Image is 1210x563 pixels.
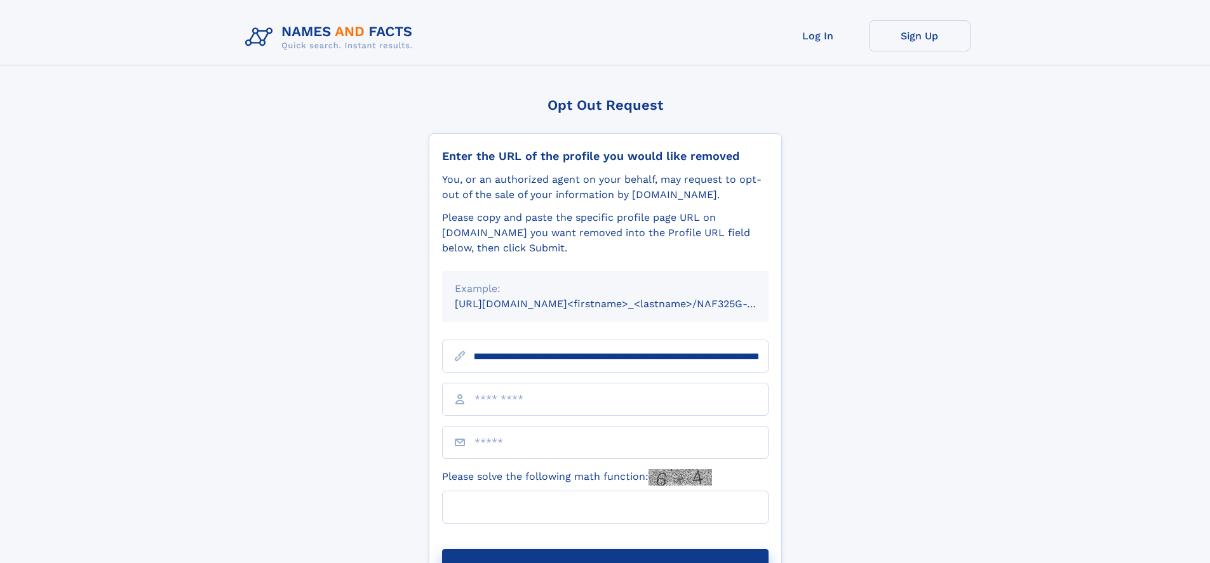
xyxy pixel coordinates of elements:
[455,281,756,296] div: Example:
[442,210,769,256] div: Please copy and paste the specific profile page URL on [DOMAIN_NAME] you want removed into the Pr...
[869,20,971,51] a: Sign Up
[455,298,793,310] small: [URL][DOMAIN_NAME]<firstname>_<lastname>/NAF325G-xxxxxxxx
[442,469,712,486] label: Please solve the following math function:
[429,97,782,113] div: Opt Out Request
[442,172,769,202] div: You, or an authorized agent on your behalf, may request to opt-out of the sale of your informatio...
[767,20,869,51] a: Log In
[442,149,769,163] div: Enter the URL of the profile you would like removed
[240,20,423,55] img: Logo Names and Facts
